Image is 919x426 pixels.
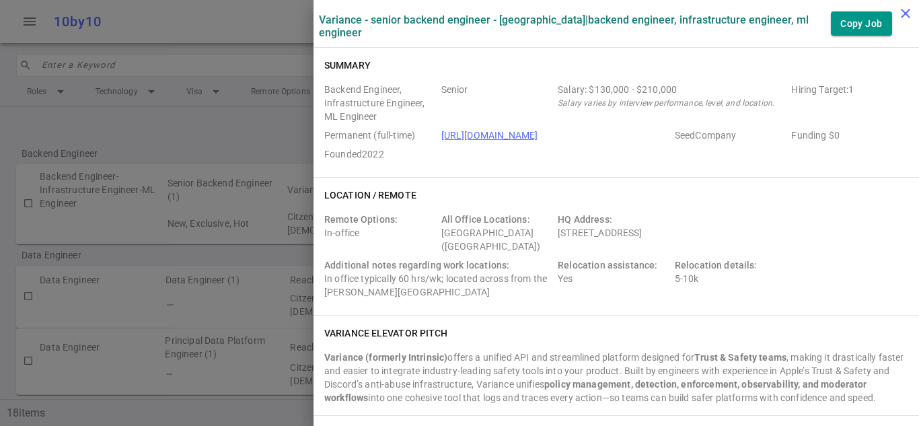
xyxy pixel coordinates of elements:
[675,258,786,299] div: 5-10k
[558,98,774,108] i: Salary varies by interview performance, level, and location.
[324,188,416,202] h6: Location / Remote
[675,129,786,142] span: Employer Stage e.g. Series A
[324,351,908,404] div: offers a unified API and streamlined platform designed for , making it drastically faster and eas...
[324,326,447,340] h6: Variance elevator pitch
[324,59,371,72] h6: Summary
[441,129,669,142] span: Company URL
[324,379,867,403] strong: policy management, detection, enforcement, observability, and moderator workflows
[675,260,758,271] span: Relocation details:
[324,129,436,142] span: Job Type
[441,83,553,123] span: Level
[324,214,398,225] span: Remote Options:
[558,258,669,299] div: Yes
[558,214,612,225] span: HQ Address:
[324,258,552,299] div: In office typically 60 hrs/wk; located across from the [PERSON_NAME][GEOGRAPHIC_DATA]
[324,147,436,161] span: Employer Founded
[694,352,786,363] strong: Trust & Safety teams
[441,214,530,225] span: All Office Locations:
[441,130,538,141] a: [URL][DOMAIN_NAME]
[319,13,831,39] label: Variance - Senior Backend Engineer - [GEOGRAPHIC_DATA] | Backend Engineer, Infrastructure Enginee...
[558,83,786,96] div: Salary Range
[831,11,892,36] button: Copy Job
[324,352,447,363] strong: Variance (formerly Intrinsic)
[558,260,657,271] span: Relocation assistance:
[324,213,436,253] div: In-office
[791,129,903,142] span: Employer Founding
[558,213,786,253] div: [STREET_ADDRESS]
[324,83,436,123] span: Roles
[791,83,903,123] span: Hiring Target
[441,213,553,253] div: [GEOGRAPHIC_DATA] ([GEOGRAPHIC_DATA])
[897,5,914,22] i: close
[324,260,509,271] span: Additional notes regarding work locations:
